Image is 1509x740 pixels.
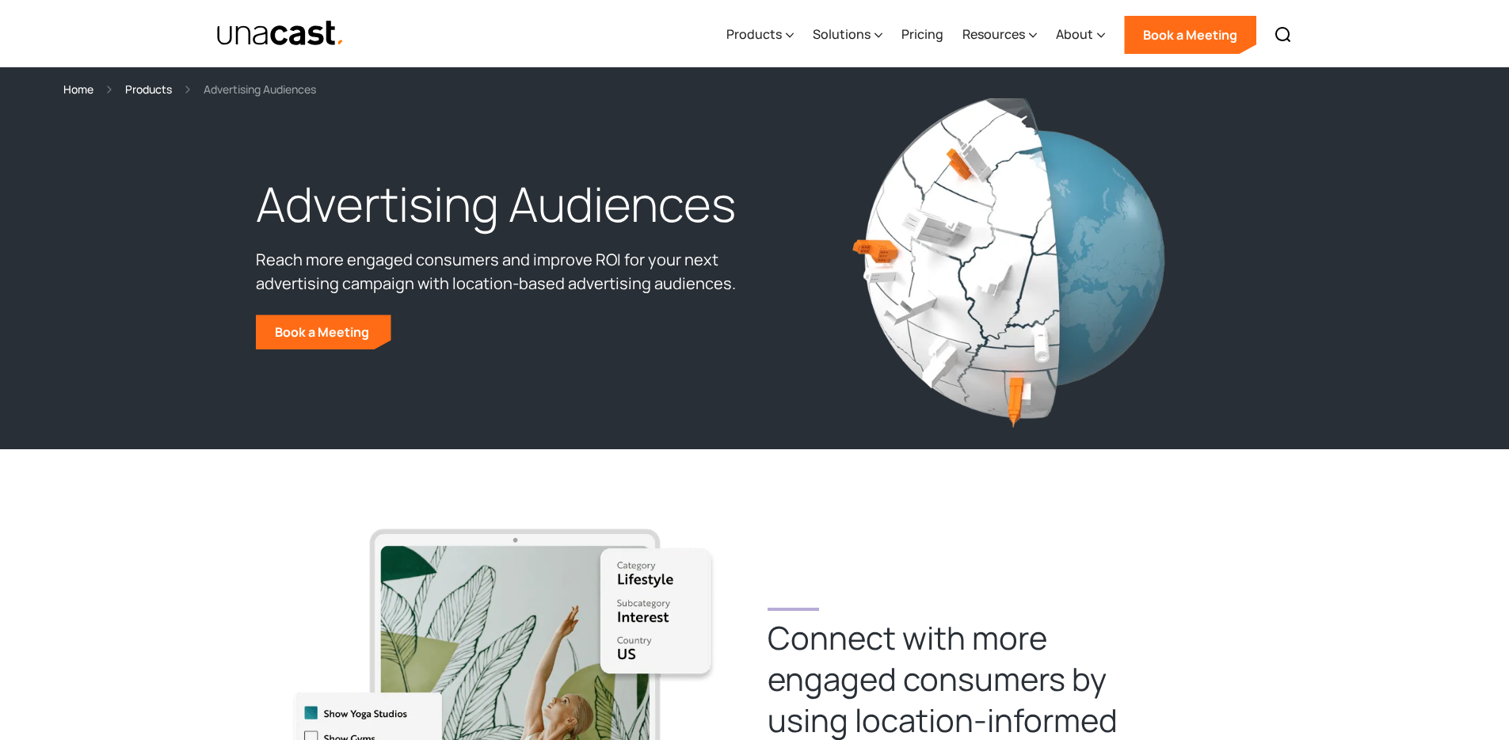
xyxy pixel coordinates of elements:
[204,80,316,98] div: Advertising Audiences
[125,80,172,98] a: Products
[1056,25,1093,44] div: About
[216,20,345,48] img: Unacast text logo
[962,2,1037,67] div: Resources
[1274,25,1293,44] img: Search icon
[850,92,1167,429] img: location data visual, globe
[726,2,794,67] div: Products
[216,20,345,48] a: home
[901,2,943,67] a: Pricing
[256,315,391,349] a: Book a Meeting
[1056,2,1105,67] div: About
[63,80,93,98] a: Home
[256,173,747,236] h1: Advertising Audiences
[813,2,882,67] div: Solutions
[962,25,1025,44] div: Resources
[256,248,747,296] p: Reach more engaged consumers and improve ROI for your next advertising campaign with location-bas...
[813,25,871,44] div: Solutions
[1124,16,1256,54] a: Book a Meeting
[726,25,782,44] div: Products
